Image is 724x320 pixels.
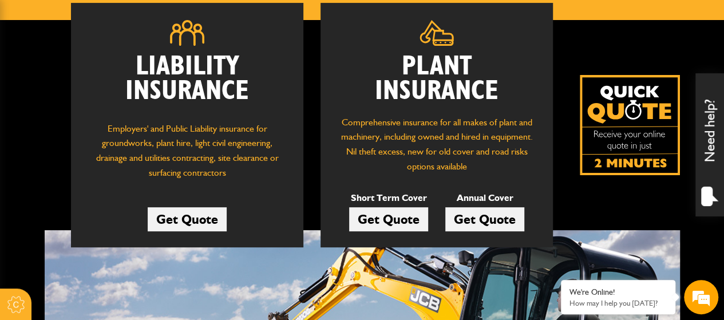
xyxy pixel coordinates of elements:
a: Get Quote [148,207,227,231]
p: Comprehensive insurance for all makes of plant and machinery, including owned and hired in equipm... [338,115,536,173]
input: Enter your email address [15,140,209,165]
div: Minimize live chat window [188,6,215,33]
img: Quick Quote [580,75,680,175]
p: Annual Cover [445,191,524,206]
div: Chat with us now [60,64,192,79]
div: We're Online! [569,287,667,297]
p: Short Term Cover [349,191,428,206]
a: Get Quote [349,207,428,231]
p: How may I help you today? [569,299,667,307]
a: Get your insurance quote isn just 2-minutes [580,75,680,175]
em: Start Chat [156,245,208,260]
img: d_20077148190_company_1631870298795_20077148190 [19,64,48,80]
h2: Liability Insurance [88,54,286,110]
h2: Plant Insurance [338,54,536,104]
p: Employers' and Public Liability insurance for groundworks, plant hire, light civil engineering, d... [88,121,286,186]
textarea: Type your message and hit 'Enter' [15,207,209,247]
input: Enter your last name [15,106,209,131]
a: Get Quote [445,207,524,231]
input: Enter your phone number [15,173,209,199]
div: Need help? [695,73,724,216]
